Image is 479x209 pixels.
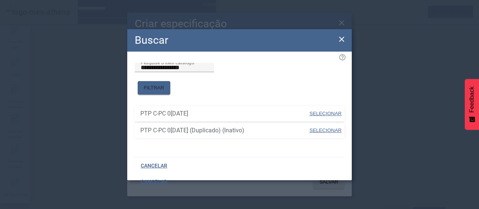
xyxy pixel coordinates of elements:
[140,109,309,118] span: PTP C-PC 0[DATE]
[135,32,168,48] h2: Buscar
[309,111,342,116] span: SELECIONAR
[313,175,344,189] button: SALVAR
[135,175,173,189] button: CANCELAR
[309,107,342,120] button: SELECIONAR
[135,159,173,173] button: CANCELAR
[141,162,167,170] span: CANCELAR
[138,81,170,95] button: FILTRAR
[141,178,167,186] span: CANCELAR
[319,178,338,186] span: SALVAR
[141,60,194,65] mat-label: Pesquise o item catálogo
[465,79,479,130] button: Feedback - Mostrar pesquisa
[140,126,309,135] span: PTP C-PC 0[DATE] (Duplicado) (Inativo)
[309,127,342,133] span: SELECIONAR
[144,84,164,92] span: FILTRAR
[469,86,475,113] span: Feedback
[309,124,342,137] button: SELECIONAR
